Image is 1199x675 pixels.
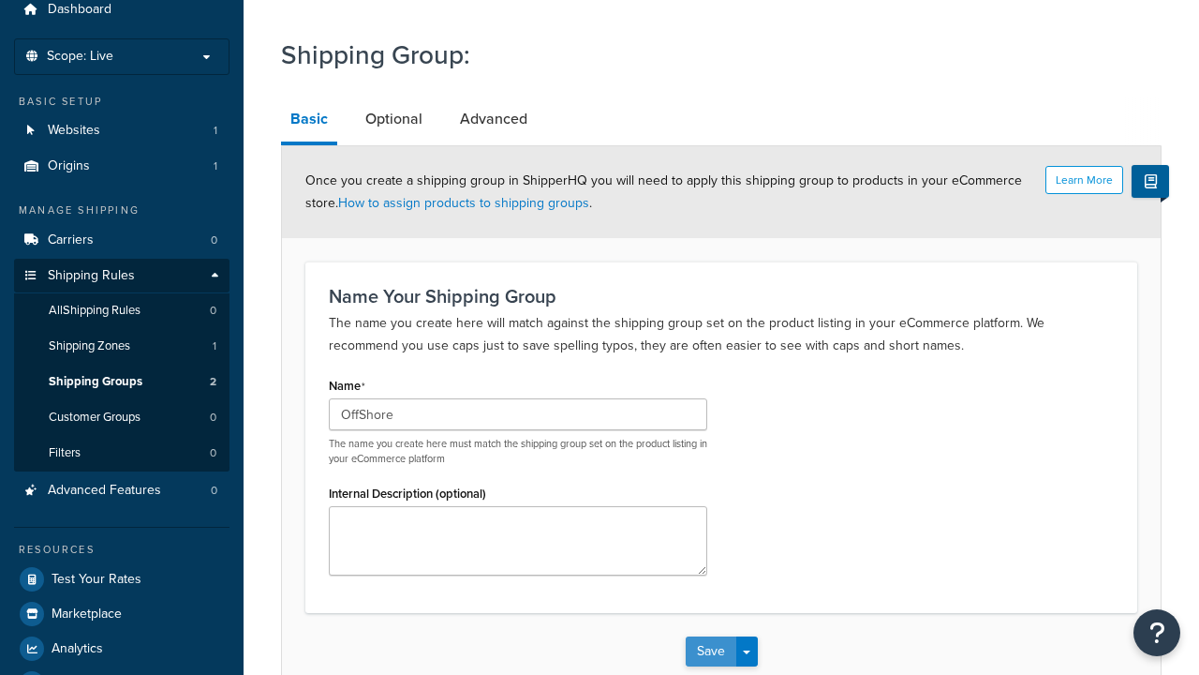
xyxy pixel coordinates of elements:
[14,365,229,399] a: Shipping Groups2
[14,223,229,258] li: Carriers
[329,286,1114,307] h3: Name Your Shipping Group
[14,329,229,364] a: Shipping Zones1
[1133,609,1180,656] button: Open Resource Center
[14,436,229,471] a: Filters0
[52,572,141,588] span: Test Your Rates
[281,97,337,145] a: Basic
[14,597,229,631] a: Marketplace
[211,232,217,248] span: 0
[329,379,365,394] label: Name
[49,303,141,319] span: All Shipping Rules
[210,374,216,390] span: 2
[14,400,229,435] li: Customer Groups
[214,123,217,139] span: 1
[49,445,81,461] span: Filters
[210,303,216,319] span: 0
[14,436,229,471] li: Filters
[14,632,229,666] a: Analytics
[356,97,432,142] a: Optional
[48,123,100,139] span: Websites
[329,487,486,501] label: Internal Description (optional)
[329,437,707,466] p: The name you create here must match the shipping group set on the product listing in your eCommer...
[47,49,113,65] span: Scope: Live
[14,149,229,184] a: Origins1
[48,268,135,284] span: Shipping Rules
[1045,166,1123,194] button: Learn More
[281,37,1138,73] h1: Shipping Group:
[14,400,229,435] a: Customer Groups0
[49,410,141,426] span: Customer Groups
[49,374,142,390] span: Shipping Groups
[14,259,229,293] a: Shipping Rules
[52,641,103,657] span: Analytics
[451,97,537,142] a: Advanced
[14,223,229,258] a: Carriers0
[14,365,229,399] li: Shipping Groups
[14,562,229,596] a: Test Your Rates
[49,338,130,354] span: Shipping Zones
[14,113,229,148] a: Websites1
[14,473,229,508] a: Advanced Features0
[14,473,229,508] li: Advanced Features
[338,193,589,213] a: How to assign products to shipping groups
[48,158,90,174] span: Origins
[48,232,94,248] span: Carriers
[48,483,161,499] span: Advanced Features
[210,445,216,461] span: 0
[14,113,229,148] li: Websites
[14,202,229,218] div: Manage Shipping
[14,329,229,364] li: Shipping Zones
[213,338,216,354] span: 1
[214,158,217,174] span: 1
[686,637,736,667] button: Save
[1132,165,1169,198] button: Show Help Docs
[211,483,217,499] span: 0
[305,171,1022,213] span: Once you create a shipping group in ShipperHQ you will need to apply this shipping group to produ...
[52,607,122,622] span: Marketplace
[14,293,229,328] a: AllShipping Rules0
[210,410,216,426] span: 0
[14,542,229,558] div: Resources
[14,149,229,184] li: Origins
[48,2,111,18] span: Dashboard
[329,312,1114,357] p: The name you create here will match against the shipping group set on the product listing in your...
[14,94,229,110] div: Basic Setup
[14,259,229,472] li: Shipping Rules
